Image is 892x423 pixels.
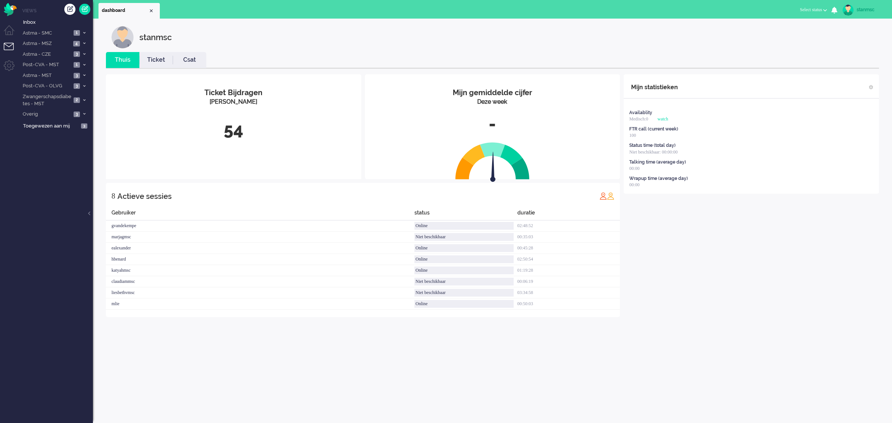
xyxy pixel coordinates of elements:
div: Talking time (average day) [629,159,686,165]
img: profile_red.svg [599,192,607,200]
span: Inbox [23,19,93,26]
span: 1 [74,62,80,68]
div: 01:19:28 [517,265,620,276]
img: customer.svg [111,26,134,48]
div: Online [414,255,514,263]
div: 54 [111,117,356,142]
div: 00:45:28 [517,243,620,254]
img: flow_omnibird.svg [4,3,17,16]
span: 1 [74,30,80,36]
span: 100 [629,133,636,138]
span: 4 [73,41,80,46]
div: [PERSON_NAME] [111,98,356,106]
span: Niet beschikbaar: 00:00:00 [629,149,678,155]
div: stanmsc [857,6,885,13]
div: Online [414,300,514,308]
div: Niet beschikbaar [414,289,514,297]
div: 02:48:52 [517,220,620,232]
span: Astma - SMC [22,30,71,37]
img: arrow.svg [477,152,509,184]
span: 3 [74,112,80,117]
div: ealexander [106,243,414,254]
div: gvandekempe [106,220,414,232]
li: Tickets menu [4,43,20,59]
div: Creëer ticket [64,4,75,15]
div: Niet beschikbaar [414,233,514,241]
div: 02:50:54 [517,254,620,265]
span: 2 [74,97,80,103]
a: stanmsc [841,4,885,16]
div: marjagmsc [106,232,414,243]
span: Overig [22,111,71,118]
span: 3 [74,51,80,57]
li: Csat [173,52,206,68]
li: Admin menu [4,60,20,77]
div: FTR call (current week) [629,126,678,132]
a: Toegewezen aan mij 3 [22,122,93,130]
div: status [414,209,517,220]
span: dashboard [102,7,148,14]
div: 8 [111,188,115,203]
a: Thuis [106,56,139,64]
span: 00:00 [629,166,639,171]
div: Online [414,222,514,230]
a: Ticket [139,56,173,64]
div: Online [414,244,514,252]
div: liesbethvmsc [106,287,414,298]
li: Ticket [139,52,173,68]
span: Astma - MST [22,72,71,79]
span: Astma - MSZ [22,40,71,47]
div: Close tab [148,8,154,14]
div: stanmsc [139,26,172,48]
span: Post-CVA - OLVG [22,83,71,90]
span: 00:00 [629,182,639,187]
div: claudiammsc [106,276,414,287]
div: duratie [517,209,620,220]
span: Post-CVA - MST [22,61,71,68]
li: Dashboard menu [4,25,20,42]
span: 3 [74,73,80,78]
div: 03:34:58 [517,287,620,298]
span: watch [657,116,668,122]
div: hbenard [106,254,414,265]
div: katyahmsc [106,265,414,276]
div: 00:50:03 [517,298,620,310]
div: Mijn gemiddelde cijfer [371,87,615,98]
li: Select status [795,2,831,19]
div: Ticket Bijdragen [111,87,356,98]
li: Thuis [106,52,139,68]
span: Select status [800,7,822,12]
div: Status time (total day) [629,142,676,149]
a: Inbox [22,18,93,26]
div: Online [414,267,514,274]
span: Medisch:0 [629,116,648,122]
div: Niet beschikbaar [414,278,514,285]
div: Gebruiker [106,209,414,220]
div: Wrapup time (average day) [629,175,688,182]
div: 00:35:03 [517,232,620,243]
span: Toegewezen aan mij [23,123,79,130]
button: Select status [795,4,831,15]
div: Actieve sessies [117,189,172,204]
a: Csat [173,56,206,64]
a: Quick Ticket [79,4,90,15]
a: Omnidesk [4,5,17,10]
li: Views [22,7,93,14]
span: Astma - CZE [22,51,71,58]
div: mlie [106,298,414,310]
img: profile_orange.svg [607,192,614,200]
img: avatar [843,4,854,16]
span: 3 [74,83,80,89]
div: 00:06:19 [517,276,620,287]
div: Availablity [629,110,652,116]
div: - [371,112,615,136]
li: Dashboard [98,3,160,19]
img: semi_circle.svg [455,142,530,180]
div: Deze week [371,98,615,106]
div: Mijn statistieken [631,80,678,95]
span: Zwangerschapsdiabetes - MST [22,93,71,107]
span: 3 [81,123,87,129]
